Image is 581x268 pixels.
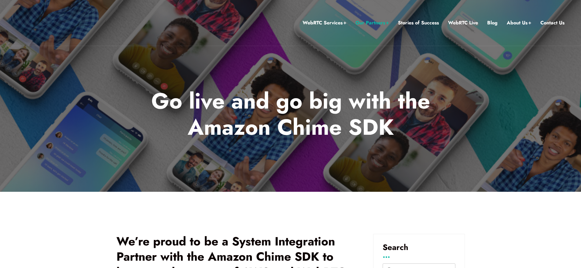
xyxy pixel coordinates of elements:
[398,19,439,27] a: Stories of Success
[487,19,498,27] a: Blog
[507,19,531,27] a: About Us
[448,19,478,27] a: WebRTC Live
[303,19,346,27] a: WebRTC Services
[383,243,455,251] h3: Search
[383,253,455,257] h3: ...
[355,19,389,27] a: Our Partners
[112,88,469,141] p: Go live and go big with the Amazon Chime SDK
[540,19,564,27] a: Contact Us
